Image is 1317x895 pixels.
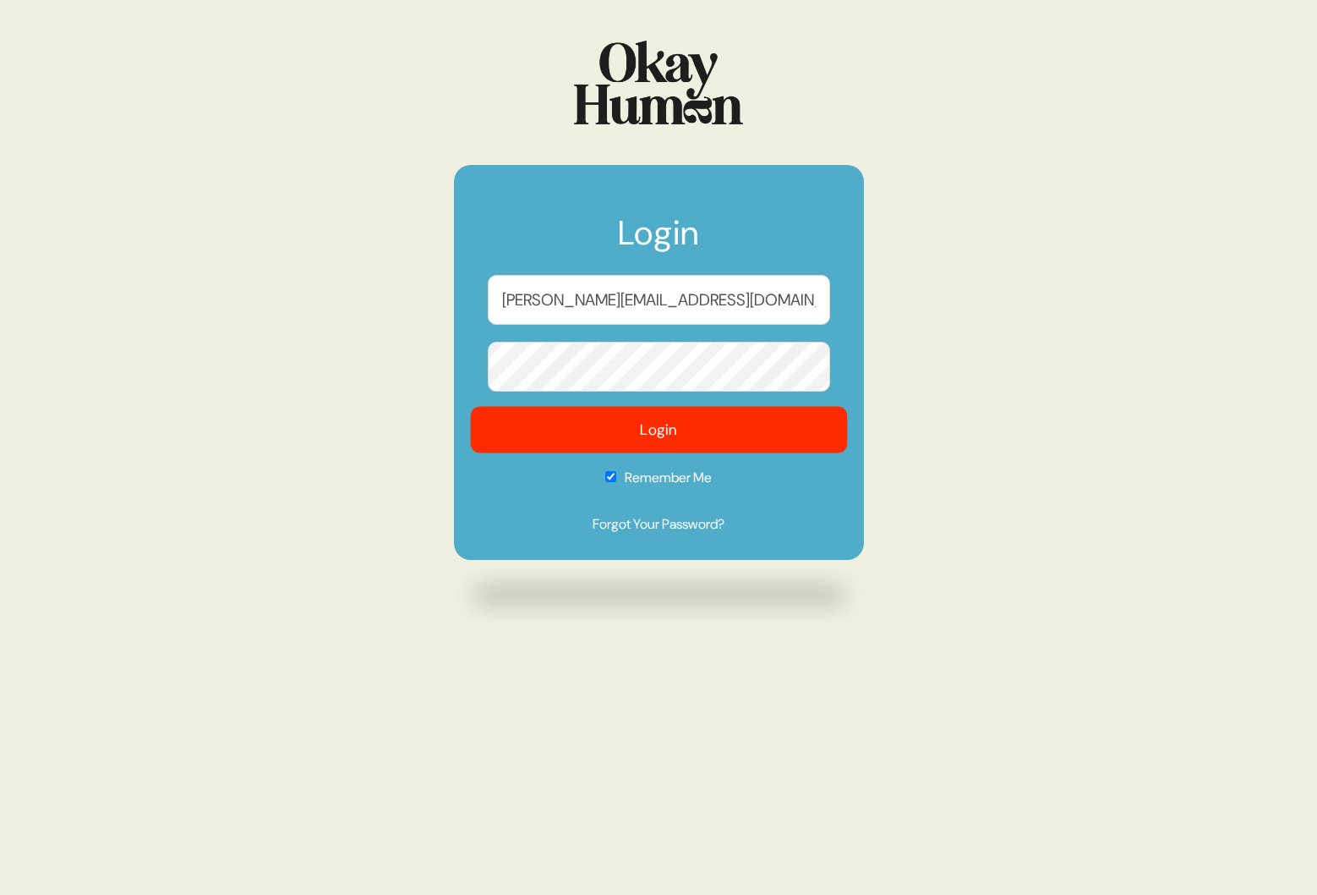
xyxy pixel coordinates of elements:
a: Forgot Your Password? [488,514,830,535]
input: Email [488,275,830,325]
button: Login [470,407,847,453]
img: Drop shadow [454,568,864,622]
img: Logo [574,41,743,124]
input: Remember Me [605,471,616,482]
h1: Login [488,216,830,266]
label: Remember Me [488,468,830,499]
